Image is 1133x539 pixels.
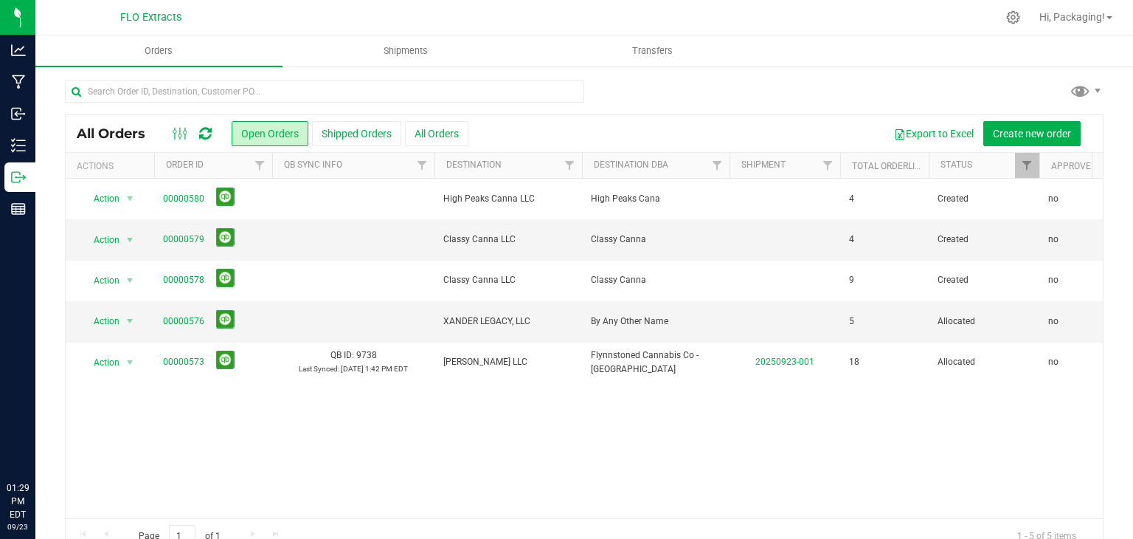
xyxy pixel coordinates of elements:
[299,365,339,373] span: Last Synced:
[849,273,854,287] span: 9
[330,350,354,360] span: QB ID:
[11,202,26,216] inline-svg: Reports
[705,153,730,178] a: Filter
[166,159,204,170] a: Order ID
[443,233,573,247] span: Classy Canna LLC
[1051,161,1101,171] a: Approved?
[849,192,854,206] span: 4
[163,273,204,287] a: 00000578
[1015,153,1039,178] a: Filter
[80,270,120,291] span: Action
[11,138,26,153] inline-svg: Inventory
[163,233,204,247] a: 00000579
[993,128,1071,140] span: Create new order
[163,315,204,329] a: 00000576
[1048,233,1058,247] span: no
[938,273,1030,287] span: Created
[938,355,1030,369] span: Allocated
[1048,355,1058,369] span: no
[443,355,573,369] span: [PERSON_NAME] LLC
[248,153,272,178] a: Filter
[312,121,401,146] button: Shipped Orders
[35,35,283,66] a: Orders
[530,35,777,66] a: Transfers
[983,121,1081,146] button: Create new order
[7,521,29,532] p: 09/23
[446,159,502,170] a: Destination
[121,352,139,373] span: select
[849,355,859,369] span: 18
[11,75,26,89] inline-svg: Manufacturing
[80,311,120,332] span: Action
[591,192,721,206] span: High Peaks Cana
[80,230,120,250] span: Action
[938,315,1030,329] span: Allocated
[938,192,1030,206] span: Created
[356,350,377,360] span: 9738
[741,159,786,170] a: Shipment
[283,35,530,66] a: Shipments
[11,170,26,185] inline-svg: Outbound
[410,153,434,178] a: Filter
[284,159,342,170] a: QB Sync Info
[594,159,668,170] a: Destination DBA
[77,161,148,171] div: Actions
[125,44,193,58] span: Orders
[80,188,120,209] span: Action
[852,161,932,171] a: Total Orderlines
[121,230,139,250] span: select
[849,315,854,329] span: 5
[232,121,308,146] button: Open Orders
[591,273,721,287] span: Classy Canna
[1048,315,1058,329] span: no
[591,349,721,377] span: Flynnstoned Cannabis Co - [GEOGRAPHIC_DATA]
[1048,273,1058,287] span: no
[77,126,160,142] span: All Orders
[120,11,181,24] span: FLO Extracts
[849,233,854,247] span: 4
[405,121,468,146] button: All Orders
[443,273,573,287] span: Classy Canna LLC
[1004,10,1022,24] div: Manage settings
[163,355,204,369] a: 00000573
[1039,11,1105,23] span: Hi, Packaging!
[443,192,573,206] span: High Peaks Canna LLC
[591,233,721,247] span: Classy Canna
[816,153,840,178] a: Filter
[364,44,448,58] span: Shipments
[940,159,972,170] a: Status
[7,481,29,521] p: 01:29 PM EDT
[80,352,120,373] span: Action
[755,357,814,367] a: 20250923-001
[938,233,1030,247] span: Created
[884,121,983,146] button: Export to Excel
[443,315,573,329] span: XANDER LEGACY, LLC
[591,315,721,329] span: By Any Other Name
[341,365,408,373] span: [DATE] 1:42 PM EDT
[612,44,693,58] span: Transfers
[163,192,204,206] a: 00000580
[121,188,139,209] span: select
[121,270,139,291] span: select
[121,311,139,332] span: select
[65,80,584,103] input: Search Order ID, Destination, Customer PO...
[558,153,582,178] a: Filter
[11,43,26,58] inline-svg: Analytics
[1048,192,1058,206] span: no
[11,106,26,121] inline-svg: Inbound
